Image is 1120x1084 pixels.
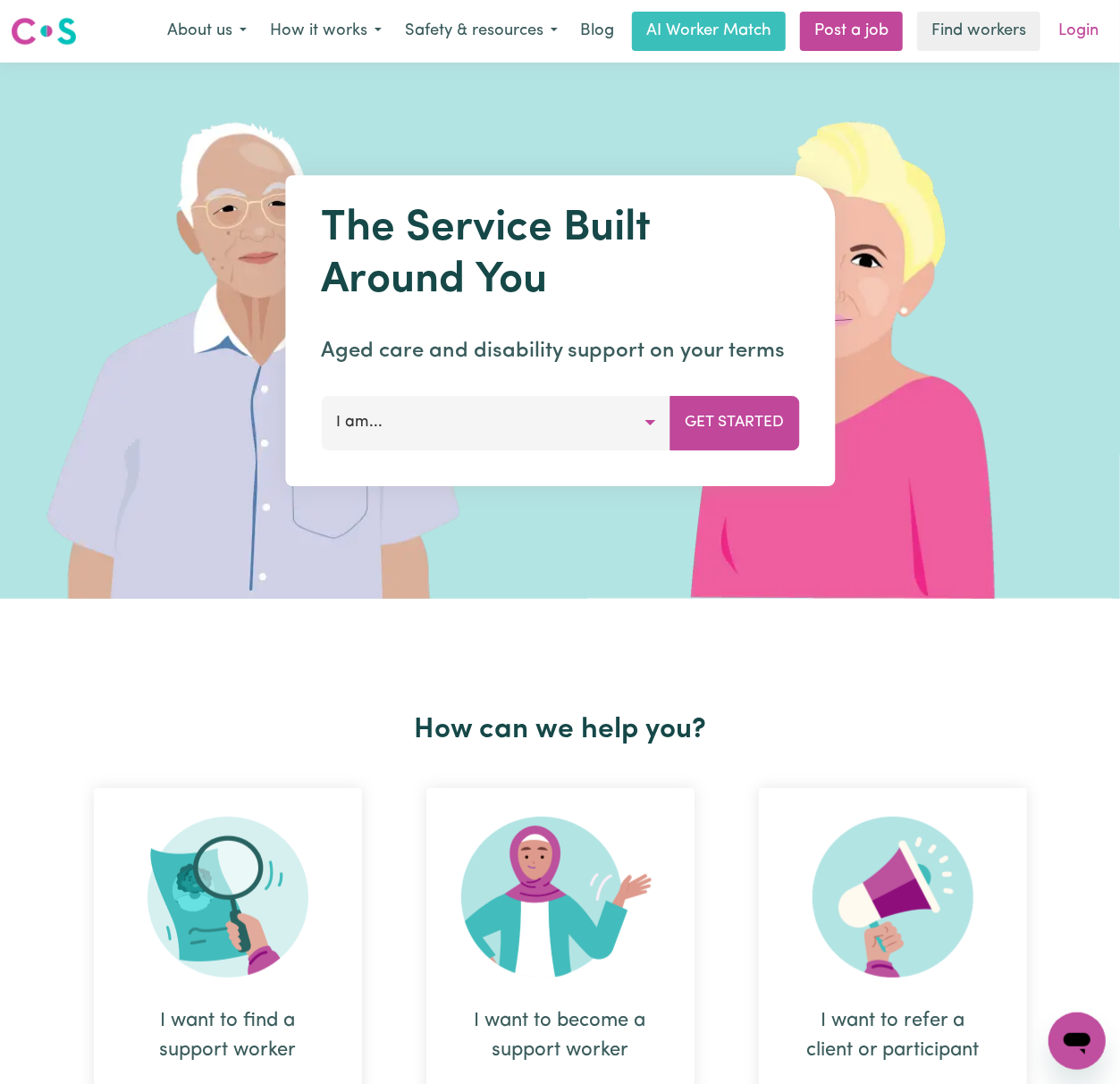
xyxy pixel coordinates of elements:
[461,817,660,978] img: Become Worker
[321,204,799,307] h1: The Service Built Around You
[156,13,258,50] button: About us
[321,335,799,367] p: Aged care and disability support on your terms
[147,817,308,978] img: Search
[917,12,1040,51] a: Find workers
[11,15,77,47] img: Careseekers logo
[669,396,799,450] button: Get Started
[258,13,393,50] button: How it works
[800,12,903,51] a: Post a job
[11,11,77,52] a: Careseekers logo
[1048,1013,1106,1070] iframe: Button to launch messaging window
[632,12,786,51] a: AI Worker Match
[1048,12,1109,51] a: Login
[62,713,1059,747] h2: How can we help you?
[137,1006,319,1065] div: I want to find a support worker
[393,13,569,50] button: Safety & resources
[321,396,670,450] button: I am...
[469,1006,652,1065] div: I want to become a support worker
[802,1006,984,1065] div: I want to refer a client or participant
[813,817,973,978] img: Refer
[569,12,625,51] a: Blog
